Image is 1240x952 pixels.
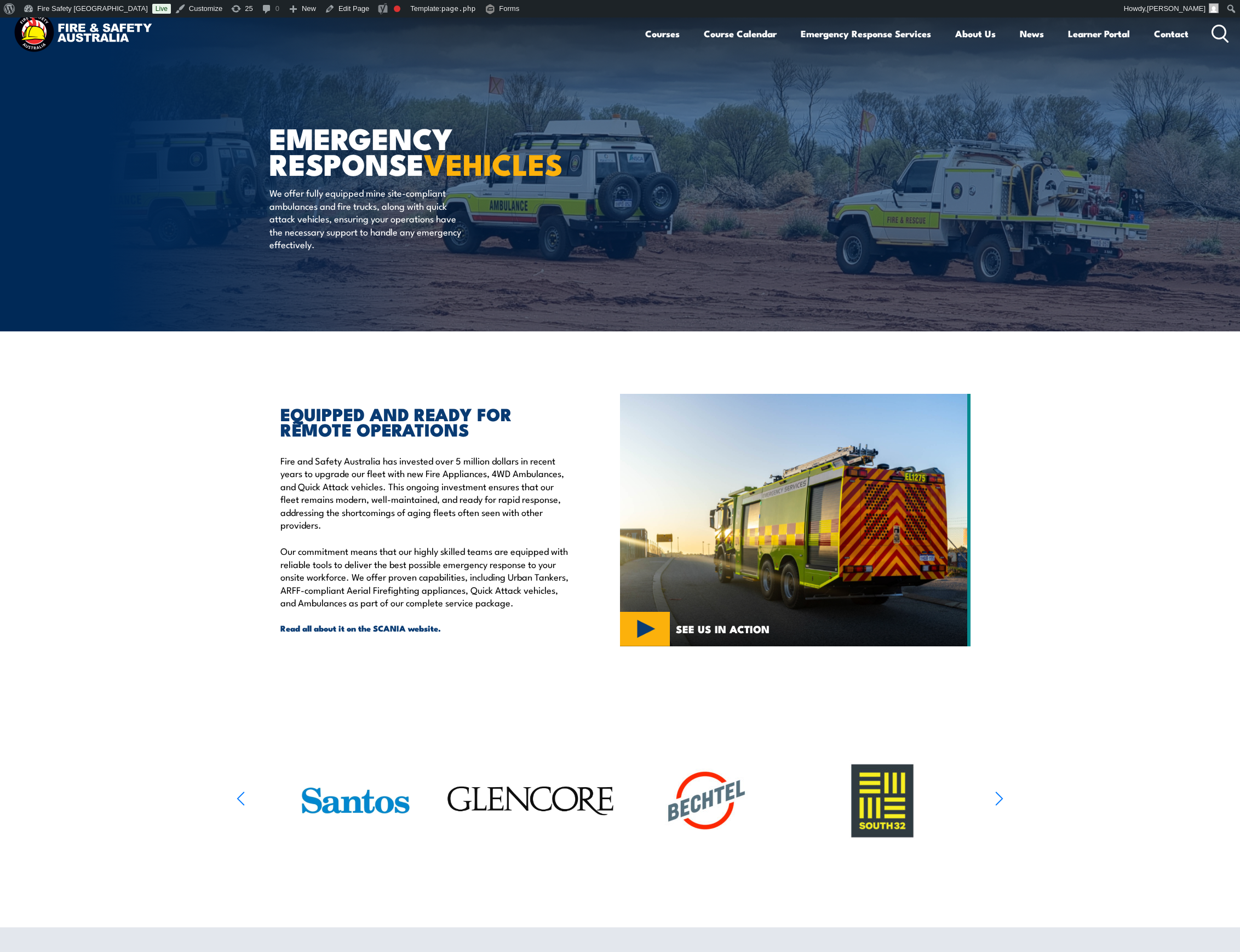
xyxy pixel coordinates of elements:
span: [PERSON_NAME] [1147,4,1205,13]
a: News [1020,19,1044,48]
a: Read all about it on the SCANIA website. [280,622,570,634]
img: Glencore-logo [444,743,618,859]
img: MERS VIDEO (3) [620,394,971,646]
a: Course Calendar [704,19,777,48]
p: Fire and Safety Australia has invested over 5 million dollars in recent years to upgrade our flee... [280,454,570,531]
a: Learner Portal [1068,19,1130,48]
h2: EQUIPPED AND READY FOR REMOTE OPERATIONS [280,406,570,437]
span: SEE US IN ACTION [676,624,770,634]
a: About Us [955,19,996,48]
strong: VEHICLES [424,140,563,186]
p: We offer fully equipped mine site-compliant ambulances and fire trucks, along with quick attack v... [269,186,469,250]
span: page.php [441,4,476,13]
a: Live [152,4,171,14]
a: Courses [645,19,680,48]
img: SOUTH32 Logo [828,760,937,842]
h1: EMERGENCY RESPONSE [269,125,540,176]
div: Focus keyphrase not set [394,5,400,12]
a: Emergency Response Services [801,19,931,48]
p: Our commitment means that our highly skilled teams are equipped with reliable tools to deliver th... [280,544,570,609]
img: santos-logo [297,756,414,845]
a: Contact [1154,19,1189,48]
img: Bechtel_Logo_RGB [652,755,761,846]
